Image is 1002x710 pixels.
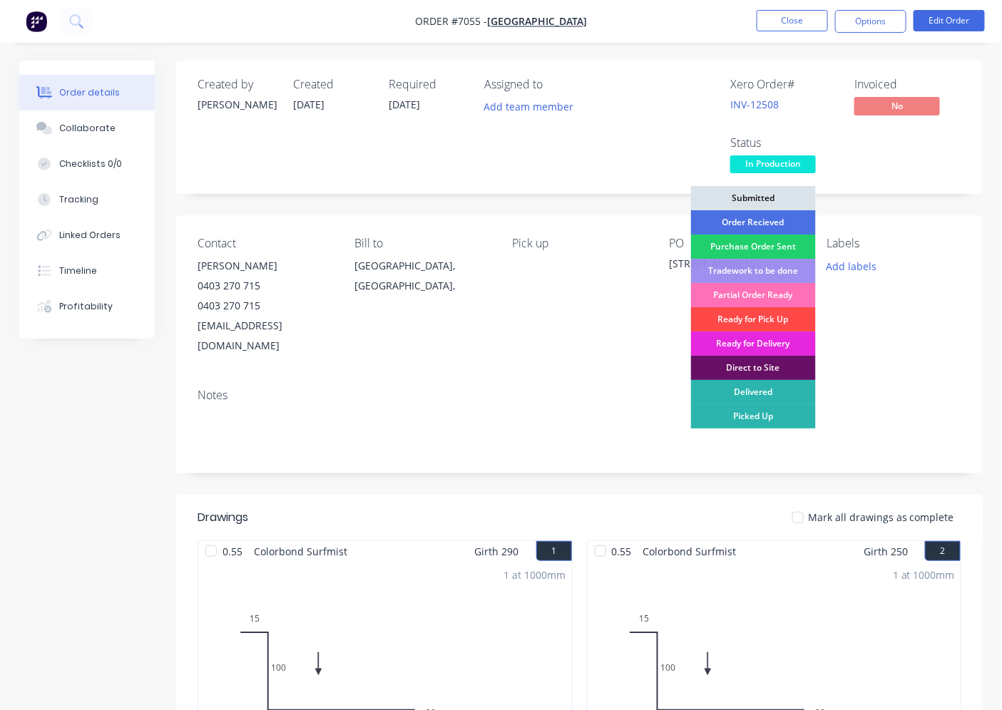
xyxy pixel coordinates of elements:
[691,356,816,380] div: Direct to Site
[59,86,120,99] div: Order details
[198,316,332,356] div: [EMAIL_ADDRESS][DOMAIN_NAME]
[691,235,816,259] div: Purchase Order Sent
[19,110,155,146] button: Collaborate
[19,146,155,182] button: Checklists 0/0
[691,283,816,307] div: Partial Order Ready
[389,78,467,91] div: Required
[504,567,566,582] div: 1 at 1000mm
[198,276,332,296] div: 0403 270 715
[19,289,155,324] button: Profitability
[925,541,961,561] button: 2
[198,509,248,526] div: Drawings
[59,229,121,242] div: Linked Orders
[691,186,816,210] div: Submitted
[691,404,816,428] div: Picked Up
[854,78,961,91] div: Invoiced
[670,237,804,250] div: PO
[355,237,490,250] div: Bill to
[415,15,487,29] span: Order #7055 -
[59,300,113,313] div: Profitability
[864,541,908,562] span: Girth 250
[730,98,779,111] a: INV-12508
[248,541,353,562] span: Colorbond Surfmist
[19,75,155,110] button: Order details
[638,541,742,562] span: Colorbond Surfmist
[198,296,332,316] div: 0403 270 715
[19,182,155,217] button: Tracking
[893,567,955,582] div: 1 at 1000mm
[59,158,122,170] div: Checklists 0/0
[198,97,276,112] div: [PERSON_NAME]
[730,155,816,177] button: In Production
[606,541,638,562] span: 0.55
[198,389,961,402] div: Notes
[691,307,816,331] div: Ready for Pick Up
[198,78,276,91] div: Created by
[487,15,587,29] a: [GEOGRAPHIC_DATA]
[355,256,490,296] div: [GEOGRAPHIC_DATA], [GEOGRAPHIC_DATA],
[484,97,581,116] button: Add team member
[484,78,627,91] div: Assigned to
[198,256,332,356] div: [PERSON_NAME]0403 270 7150403 270 715[EMAIL_ADDRESS][DOMAIN_NAME]
[536,541,572,561] button: 1
[835,10,906,33] button: Options
[59,122,116,135] div: Collaborate
[19,217,155,253] button: Linked Orders
[293,98,324,111] span: [DATE]
[19,253,155,289] button: Timeline
[691,331,816,356] div: Ready for Delivery
[198,237,332,250] div: Contact
[59,193,98,206] div: Tracking
[757,10,828,31] button: Close
[355,256,490,302] div: [GEOGRAPHIC_DATA], [GEOGRAPHIC_DATA],
[730,136,837,150] div: Status
[293,78,372,91] div: Created
[819,256,884,275] button: Add labels
[512,237,647,250] div: Pick up
[389,98,420,111] span: [DATE]
[475,541,519,562] span: Girth 290
[691,380,816,404] div: Delivered
[198,256,332,276] div: [PERSON_NAME]
[827,237,961,250] div: Labels
[691,259,816,283] div: Tradework to be done
[854,97,940,115] span: No
[808,510,954,525] span: Mark all drawings as complete
[730,78,837,91] div: Xero Order #
[476,97,581,116] button: Add team member
[730,155,816,173] span: In Production
[59,264,97,277] div: Timeline
[914,10,985,31] button: Edit Order
[26,11,47,32] img: Factory
[691,210,816,235] div: Order Recieved
[670,256,804,276] div: [STREET_ADDRESS]
[217,541,248,562] span: 0.55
